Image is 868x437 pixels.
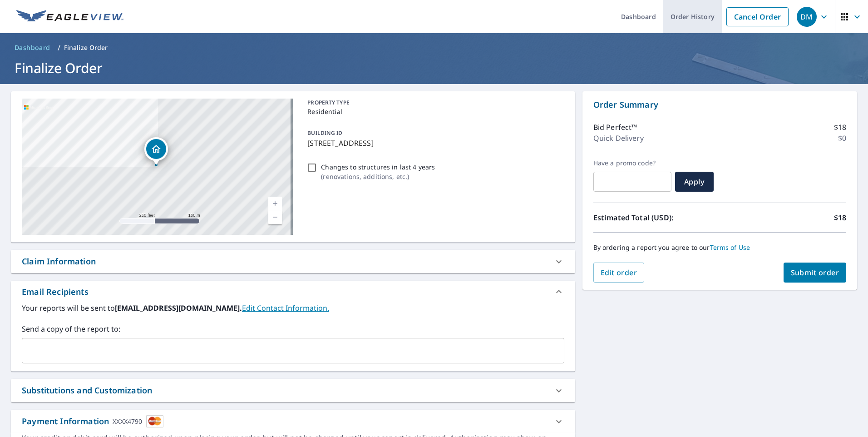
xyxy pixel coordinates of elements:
[11,410,575,433] div: Payment InformationXXXX4790cardImage
[146,415,163,427] img: cardImage
[307,99,560,107] p: PROPERTY TYPE
[22,384,152,397] div: Substitutions and Customization
[593,159,671,167] label: Have a promo code?
[113,415,142,427] div: XXXX4790
[11,59,857,77] h1: Finalize Order
[593,243,846,252] p: By ordering a report you agree to our
[675,172,714,192] button: Apply
[22,286,89,298] div: Email Recipients
[797,7,817,27] div: DM
[784,263,847,283] button: Submit order
[268,197,282,210] a: Current Level 17, Zoom In
[242,303,329,313] a: EditContactInfo
[11,379,575,402] div: Substitutions and Customization
[11,40,857,55] nav: breadcrumb
[307,138,560,149] p: [STREET_ADDRESS]
[11,281,575,303] div: Email Recipients
[321,162,435,172] p: Changes to structures in last 4 years
[834,212,846,223] p: $18
[726,7,789,26] a: Cancel Order
[321,172,435,181] p: ( renovations, additions, etc. )
[593,133,644,144] p: Quick Delivery
[593,263,645,283] button: Edit order
[791,268,839,278] span: Submit order
[144,137,168,165] div: Dropped pin, building 1, Residential property, 136 E Corte Rancho Colina Sahuarita, AZ 85629
[58,42,60,53] li: /
[682,177,706,187] span: Apply
[11,40,54,55] a: Dashboard
[593,99,846,111] p: Order Summary
[22,323,564,334] label: Send a copy of the report to:
[115,303,242,313] b: [EMAIL_ADDRESS][DOMAIN_NAME].
[15,43,50,52] span: Dashboard
[710,243,750,252] a: Terms of Use
[838,133,846,144] p: $0
[307,129,342,137] p: BUILDING ID
[834,122,846,133] p: $18
[22,303,564,313] label: Your reports will be sent to
[11,250,575,273] div: Claim Information
[22,415,163,427] div: Payment Information
[307,107,560,116] p: Residential
[268,210,282,224] a: Current Level 17, Zoom Out
[593,212,720,223] p: Estimated Total (USD):
[601,268,637,278] span: Edit order
[593,122,637,133] p: Bid Perfect™
[64,43,108,52] p: Finalize Order
[22,255,96,268] div: Claim Information
[16,10,123,24] img: EV Logo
